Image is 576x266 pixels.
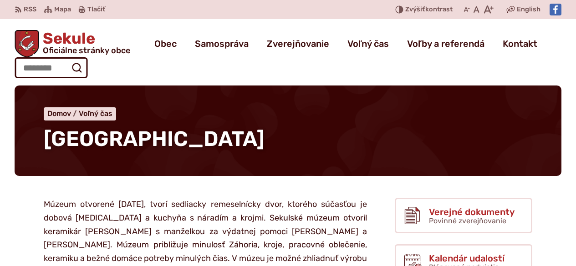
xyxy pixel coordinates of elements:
[405,5,425,13] span: Zvýšiť
[44,126,265,151] span: [GEOGRAPHIC_DATA]
[47,109,79,118] a: Domov
[24,4,36,15] span: RSS
[39,31,130,55] span: Sekule
[47,109,71,118] span: Domov
[43,46,130,55] span: Oficiálne stránky obce
[550,4,561,15] img: Prejsť na Facebook stránku
[503,31,537,56] a: Kontakt
[395,198,532,233] a: Verejné dokumenty Povinné zverejňovanie
[429,207,515,217] span: Verejné dokumenty
[15,30,130,57] a: Logo Sekule, prejsť na domovskú stránku.
[87,6,105,14] span: Tlačiť
[407,31,484,56] a: Voľby a referendá
[515,4,542,15] a: English
[429,253,505,263] span: Kalendár udalostí
[267,31,329,56] a: Zverejňovanie
[15,30,39,57] img: Prejsť na domovskú stránku
[79,109,112,118] a: Voľný čas
[405,6,453,14] span: kontrast
[429,216,506,225] span: Povinné zverejňovanie
[154,31,177,56] a: Obec
[517,4,540,15] span: English
[54,4,71,15] span: Mapa
[195,31,249,56] a: Samospráva
[347,31,389,56] a: Voľný čas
